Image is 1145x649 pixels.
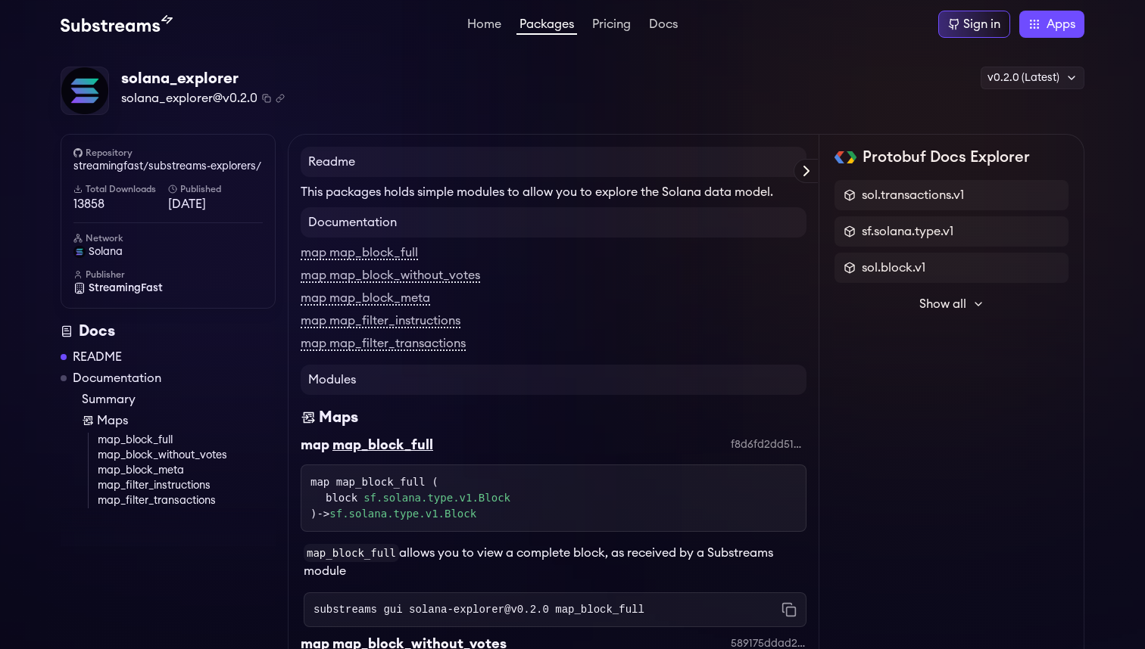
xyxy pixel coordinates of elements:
[168,195,263,213] span: [DATE]
[301,337,466,351] a: map map_filter_transactions
[61,67,108,114] img: Package Logo
[304,544,806,580] p: allows you to view a complete block, as received by a Substreams module
[276,94,285,103] button: Copy .spkg link to clipboard
[82,390,276,408] a: Summary
[73,269,263,281] h6: Publisher
[301,147,806,177] h4: Readme
[835,151,856,163] img: Protobuf
[319,407,358,428] div: Maps
[301,247,418,260] a: map map_block_full
[98,463,276,478] a: map_block_meta
[835,289,1069,319] button: Show all
[121,68,285,89] div: solana_explorer
[310,474,797,522] div: map map_block_full ( )
[363,490,510,506] a: sf.solana.type.v1.Block
[73,195,168,213] span: 13858
[73,159,263,174] a: streamingfast/substreams-explorers/
[73,232,263,244] h6: Network
[981,67,1084,89] div: v0.2.0 (Latest)
[464,18,504,33] a: Home
[61,321,276,342] div: Docs
[301,434,329,455] div: map
[326,490,797,506] div: block
[61,15,173,33] img: Substream's logo
[862,186,964,204] span: sol.transactions.v1
[121,89,257,107] span: solana_explorer@v0.2.0
[98,433,276,448] a: map_block_full
[82,411,276,430] a: Maps
[98,448,276,463] a: map_block_without_votes
[862,222,953,241] span: sf.solana.type.v1
[73,369,161,387] a: Documentation
[262,94,271,103] button: Copy package name and version
[301,183,806,201] p: This packages holds simple modules to allow you to explore the Solana data model.
[89,244,123,259] span: solana
[863,147,1030,168] h2: Protobuf Docs Explorer
[516,18,577,35] a: Packages
[1047,15,1075,33] span: Apps
[168,183,263,195] h6: Published
[304,544,399,562] code: map_block_full
[646,18,681,33] a: Docs
[301,315,460,328] a: map map_filter_instructions
[82,415,94,427] img: Map icon
[89,281,163,296] span: StreamingFast
[73,147,263,159] h6: Repository
[301,407,316,428] img: Maps icon
[73,148,83,157] img: github
[332,434,433,455] div: map_block_full
[73,348,122,366] a: README
[938,11,1010,38] a: Sign in
[73,246,86,258] img: solana
[862,259,925,277] span: sol.block.v1
[73,281,263,296] a: StreamingFast
[73,244,263,259] a: solana
[919,295,966,313] span: Show all
[301,207,806,238] h4: Documentation
[329,508,476,520] a: sf.solana.type.v1.Block
[301,269,480,283] a: map map_block_without_votes
[73,183,168,195] h6: Total Downloads
[98,493,276,508] a: map_filter_transactions
[963,15,1000,33] div: Sign in
[301,365,806,395] h4: Modules
[314,602,644,617] code: substreams gui solana-explorer@v0.2.0 map_block_full
[301,292,430,306] a: map map_block_meta
[782,602,797,617] button: Copy command to clipboard
[98,478,276,493] a: map_filter_instructions
[589,18,634,33] a: Pricing
[317,508,476,520] span: ->
[731,437,806,452] div: f8d6fd2dd51631bc81f8bebba34f17305556d890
